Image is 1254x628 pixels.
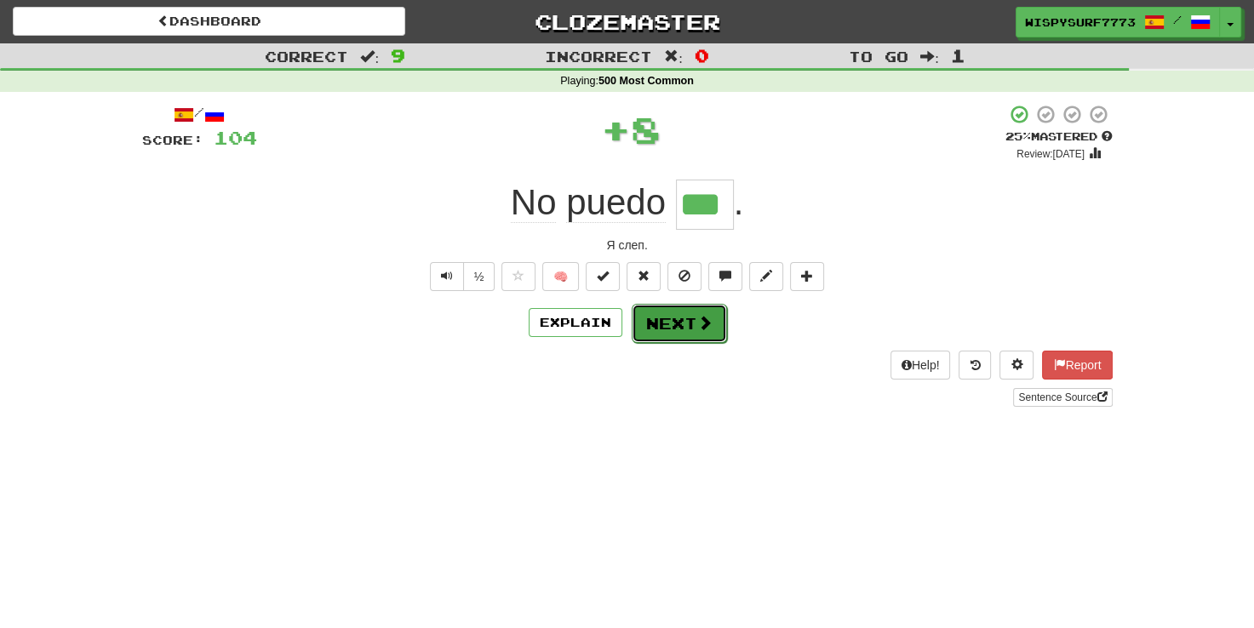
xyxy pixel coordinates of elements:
small: Review: [DATE] [1016,148,1085,160]
button: Favorite sentence (alt+f) [501,262,535,291]
span: puedo [566,182,666,223]
button: Play sentence audio (ctl+space) [430,262,464,291]
button: Reset to 0% Mastered (alt+r) [627,262,661,291]
button: Discuss sentence (alt+u) [708,262,742,291]
span: : [920,49,939,64]
button: Edit sentence (alt+d) [749,262,783,291]
a: Clozemaster [431,7,823,37]
button: Ignore sentence (alt+i) [667,262,701,291]
button: Explain [529,308,622,337]
span: WispySurf7773 [1025,14,1136,30]
span: 1 [951,45,965,66]
strong: 500 Most Common [598,75,694,87]
span: + [601,104,631,155]
div: Text-to-speech controls [427,262,495,291]
span: To go [849,48,908,65]
button: Round history (alt+y) [959,351,991,380]
button: ½ [463,262,495,291]
span: 8 [631,108,661,151]
span: Correct [265,48,348,65]
span: . [734,182,744,222]
div: / [142,104,257,125]
button: Report [1042,351,1112,380]
a: Dashboard [13,7,405,36]
div: Я слеп. [142,237,1113,254]
a: WispySurf7773 / [1016,7,1220,37]
span: : [360,49,379,64]
span: 25 % [1005,129,1031,143]
span: / [1173,14,1182,26]
a: Sentence Source [1013,388,1112,407]
span: 104 [214,127,257,148]
button: Add to collection (alt+a) [790,262,824,291]
button: Next [632,304,727,343]
div: Mastered [1005,129,1113,145]
span: Incorrect [545,48,652,65]
span: 0 [695,45,709,66]
button: Help! [890,351,951,380]
span: 9 [391,45,405,66]
button: 🧠 [542,262,579,291]
span: Score: [142,133,203,147]
button: Set this sentence to 100% Mastered (alt+m) [586,262,620,291]
span: No [511,182,557,223]
span: : [664,49,683,64]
